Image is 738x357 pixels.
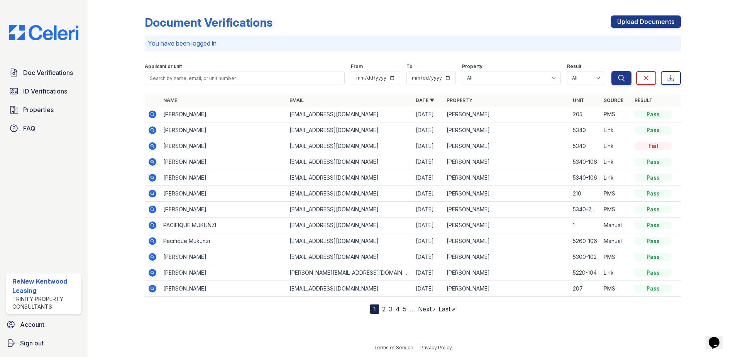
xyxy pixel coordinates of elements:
[370,304,379,314] div: 1
[403,305,406,313] a: 5
[635,142,672,150] div: Fail
[413,202,443,218] td: [DATE]
[6,102,81,117] a: Properties
[413,265,443,281] td: [DATE]
[160,170,286,186] td: [PERSON_NAME]
[601,170,631,186] td: Link
[160,265,286,281] td: [PERSON_NAME]
[160,202,286,218] td: [PERSON_NAME]
[601,154,631,170] td: Link
[443,218,570,233] td: [PERSON_NAME]
[570,281,601,297] td: 207
[413,154,443,170] td: [DATE]
[286,218,413,233] td: [EMAIL_ADDRESS][DOMAIN_NAME]
[601,138,631,154] td: Link
[160,186,286,202] td: [PERSON_NAME]
[160,122,286,138] td: [PERSON_NAME]
[23,105,54,114] span: Properties
[145,63,182,70] label: Applicant or unit
[462,63,482,70] label: Property
[413,186,443,202] td: [DATE]
[635,269,672,277] div: Pass
[635,97,653,103] a: Result
[160,154,286,170] td: [PERSON_NAME]
[601,122,631,138] td: Link
[570,233,601,249] td: 5260-106
[23,68,73,77] span: Doc Verifications
[443,122,570,138] td: [PERSON_NAME]
[286,281,413,297] td: [EMAIL_ADDRESS][DOMAIN_NAME]
[635,237,672,245] div: Pass
[570,218,601,233] td: 1
[601,265,631,281] td: Link
[6,83,81,99] a: ID Verifications
[286,170,413,186] td: [EMAIL_ADDRESS][DOMAIN_NAME]
[148,39,678,48] p: You have been logged in
[286,202,413,218] td: [EMAIL_ADDRESS][DOMAIN_NAME]
[413,170,443,186] td: [DATE]
[570,122,601,138] td: 5340
[443,154,570,170] td: [PERSON_NAME]
[570,170,601,186] td: 5340-106
[286,107,413,122] td: [EMAIL_ADDRESS][DOMAIN_NAME]
[438,305,455,313] a: Last »
[23,124,36,133] span: FAQ
[382,305,386,313] a: 2
[145,71,345,85] input: Search by name, email, or unit number
[611,15,681,28] a: Upload Documents
[635,285,672,292] div: Pass
[3,25,85,40] img: CE_Logo_Blue-a8612792a0a2168367f1c8372b55b34899dd931a85d93a1a3d3e32e68fde9ad4.png
[160,107,286,122] td: [PERSON_NAME]
[635,174,672,182] div: Pass
[567,63,581,70] label: Result
[443,107,570,122] td: [PERSON_NAME]
[573,97,584,103] a: Unit
[286,249,413,265] td: [EMAIL_ADDRESS][DOMAIN_NAME]
[413,233,443,249] td: [DATE]
[601,281,631,297] td: PMS
[443,202,570,218] td: [PERSON_NAME]
[443,249,570,265] td: [PERSON_NAME]
[635,126,672,134] div: Pass
[374,345,413,350] a: Terms of Service
[416,345,418,350] div: |
[570,138,601,154] td: 5340
[12,277,78,295] div: ReNew Kentwood Leasing
[420,345,452,350] a: Privacy Policy
[289,97,304,103] a: Email
[570,107,601,122] td: 205
[416,97,434,103] a: Date ▼
[286,233,413,249] td: [EMAIL_ADDRESS][DOMAIN_NAME]
[413,218,443,233] td: [DATE]
[601,249,631,265] td: PMS
[635,158,672,166] div: Pass
[163,97,177,103] a: Name
[351,63,363,70] label: From
[601,233,631,249] td: Manual
[389,305,393,313] a: 3
[570,249,601,265] td: 5300-102
[20,338,44,348] span: Sign out
[160,218,286,233] td: PACIFIQUE MUKUNZI
[447,97,472,103] a: Property
[443,138,570,154] td: [PERSON_NAME]
[413,107,443,122] td: [DATE]
[443,186,570,202] td: [PERSON_NAME]
[601,218,631,233] td: Manual
[443,233,570,249] td: [PERSON_NAME]
[3,335,85,351] a: Sign out
[6,121,81,136] a: FAQ
[570,154,601,170] td: 5340-106
[396,305,400,313] a: 4
[570,186,601,202] td: 210
[413,249,443,265] td: [DATE]
[160,138,286,154] td: [PERSON_NAME]
[635,206,672,213] div: Pass
[160,249,286,265] td: [PERSON_NAME]
[406,63,413,70] label: To
[635,253,672,261] div: Pass
[635,221,672,229] div: Pass
[286,138,413,154] td: [EMAIL_ADDRESS][DOMAIN_NAME]
[6,65,81,80] a: Doc Verifications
